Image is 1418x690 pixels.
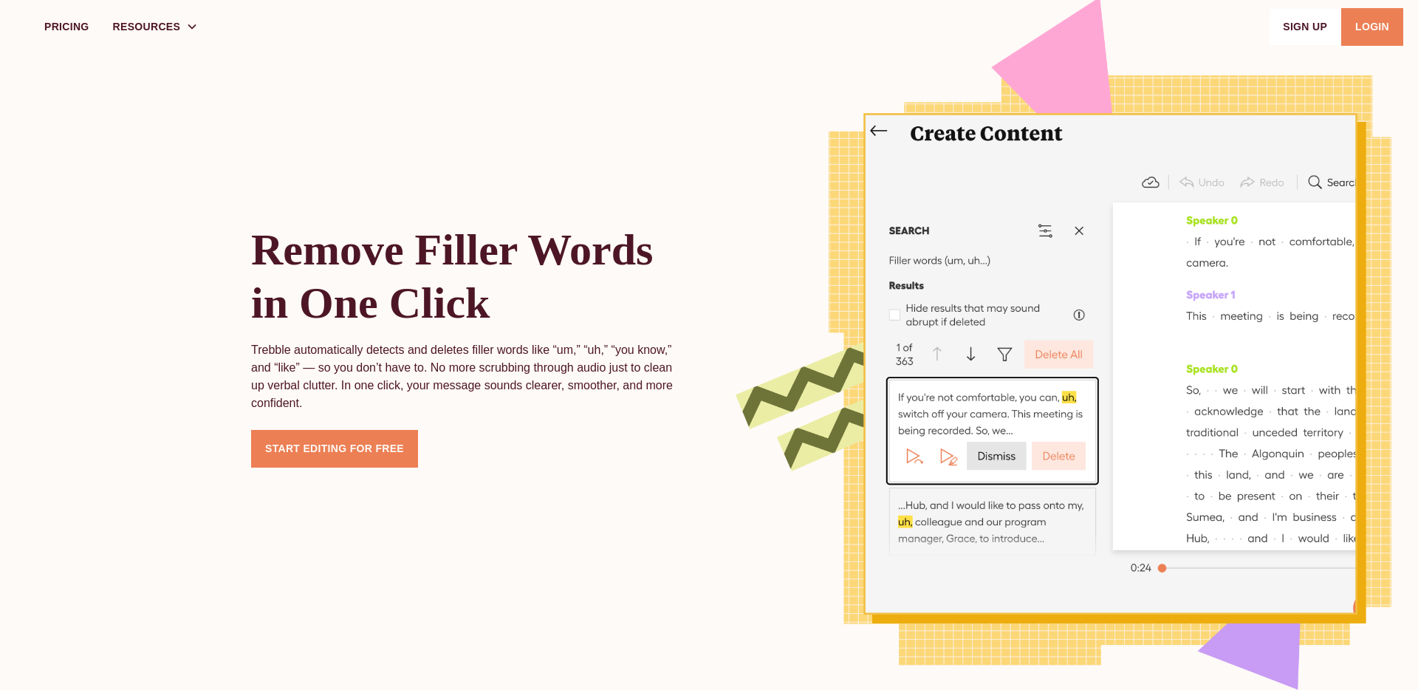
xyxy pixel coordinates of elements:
a: LOGIN [1341,8,1403,46]
a: Start Editing for Free [251,430,418,468]
a: SIGn UP [1269,8,1341,46]
div: Trebble automatically detects and deletes filler words like “um,” “uh,” “you know,” and “like” — ... [251,341,677,412]
h1: Remove Filler Words in One Click [251,223,677,329]
div: RESOURCES [101,1,210,52]
a: PRICING [32,1,101,52]
div: RESOURCES [113,19,181,35]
